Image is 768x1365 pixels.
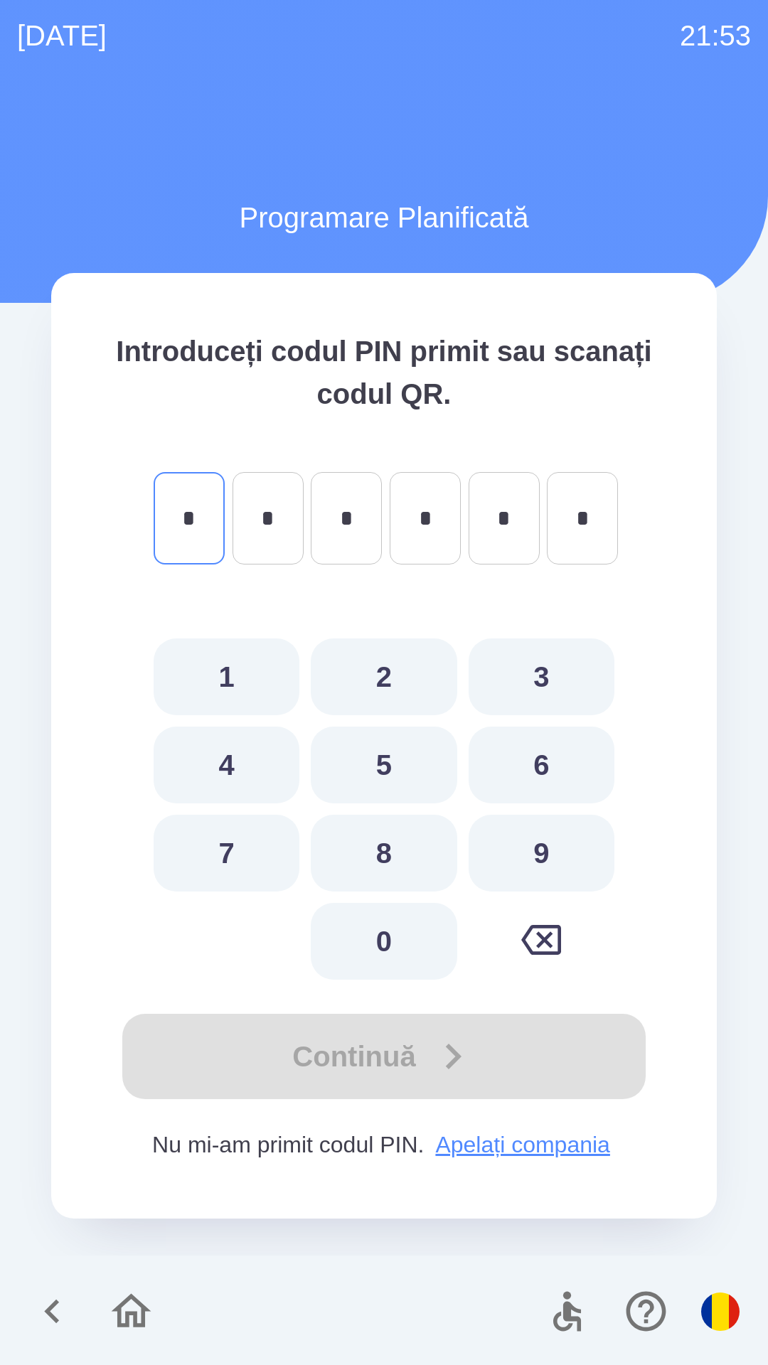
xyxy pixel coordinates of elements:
button: 0 [311,903,457,980]
button: 8 [311,815,457,892]
button: 3 [469,638,614,715]
button: Apelați compania [430,1128,615,1162]
button: 9 [469,815,614,892]
button: 6 [469,727,614,803]
button: 7 [154,815,299,892]
img: ro flag [701,1292,740,1331]
p: Introduceți codul PIN primit sau scanați codul QR. [108,330,660,415]
p: [DATE] [17,14,107,57]
button: 5 [311,727,457,803]
p: Programare Planificată [240,196,529,239]
button: 2 [311,638,457,715]
button: 1 [154,638,299,715]
button: 4 [154,727,299,803]
p: 21:53 [680,14,751,57]
img: Logo [51,100,717,168]
p: Nu mi-am primit codul PIN. [108,1128,660,1162]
